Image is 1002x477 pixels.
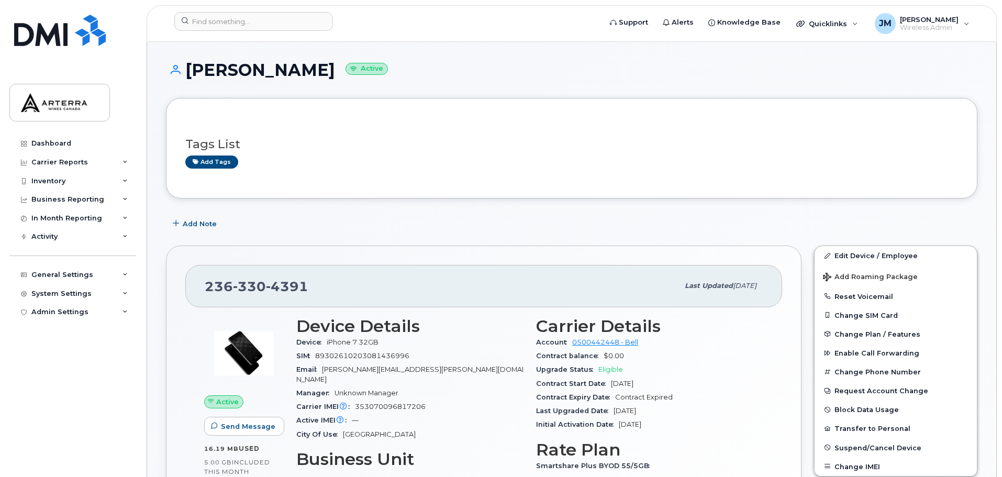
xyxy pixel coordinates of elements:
[619,420,641,428] span: [DATE]
[536,407,614,415] span: Last Upgraded Date
[296,317,524,336] h3: Device Details
[598,365,623,373] span: Eligible
[166,214,226,233] button: Add Note
[233,279,266,294] span: 330
[815,457,977,476] button: Change IMEI
[185,138,958,151] h3: Tags List
[296,365,524,383] span: [PERSON_NAME][EMAIL_ADDRESS][PERSON_NAME][DOMAIN_NAME]
[815,325,977,343] button: Change Plan / Features
[335,389,398,397] span: Unknown Manager
[296,352,315,360] span: SIM
[296,416,352,424] span: Active IMEI
[611,380,633,387] span: [DATE]
[296,450,524,469] h3: Business Unit
[536,338,572,346] span: Account
[327,338,378,346] span: iPhone 7 32GB
[815,343,977,362] button: Enable Call Forwarding
[221,421,275,431] span: Send Message
[216,397,239,407] span: Active
[536,352,604,360] span: Contract balance
[204,445,239,452] span: 16.19 MB
[815,287,977,306] button: Reset Voicemail
[536,365,598,373] span: Upgrade Status
[343,430,416,438] span: [GEOGRAPHIC_DATA]
[536,440,763,459] h3: Rate Plan
[536,393,615,401] span: Contract Expiry Date
[815,438,977,457] button: Suspend/Cancel Device
[815,362,977,381] button: Change Phone Number
[166,61,977,79] h1: [PERSON_NAME]
[572,338,638,346] a: 0500442448 - Bell
[239,445,260,452] span: used
[604,352,624,360] span: $0.00
[815,306,977,325] button: Change SIM Card
[823,273,918,283] span: Add Roaming Package
[204,417,284,436] button: Send Message
[536,380,611,387] span: Contract Start Date
[185,156,238,169] a: Add tags
[296,430,343,438] span: City Of Use
[296,403,355,411] span: Carrier IMEI
[815,419,977,438] button: Transfer to Personal
[183,219,217,229] span: Add Note
[536,420,619,428] span: Initial Activation Date
[352,416,359,424] span: —
[815,246,977,265] a: Edit Device / Employee
[296,365,322,373] span: Email
[204,458,270,475] span: included this month
[834,349,919,357] span: Enable Call Forwarding
[296,389,335,397] span: Manager
[815,400,977,419] button: Block Data Usage
[355,403,426,411] span: 353070096817206
[205,279,308,294] span: 236
[296,338,327,346] span: Device
[685,282,733,290] span: Last updated
[834,443,921,451] span: Suspend/Cancel Device
[815,265,977,287] button: Add Roaming Package
[815,381,977,400] button: Request Account Change
[536,462,655,470] span: Smartshare Plus BYOD 55/5GB
[204,459,232,466] span: 5.00 GB
[266,279,308,294] span: 4391
[213,322,275,385] img: image20231002-3703462-p7zgru.jpeg
[615,393,673,401] span: Contract Expired
[733,282,756,290] span: [DATE]
[536,317,763,336] h3: Carrier Details
[346,63,388,75] small: Active
[315,352,409,360] span: 89302610203081436996
[834,330,920,338] span: Change Plan / Features
[614,407,636,415] span: [DATE]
